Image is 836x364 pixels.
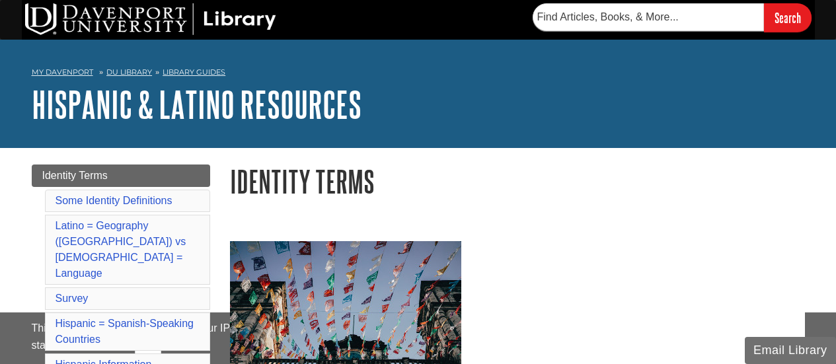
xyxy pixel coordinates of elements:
[533,3,812,32] form: Searches DU Library's articles, books, and more
[32,63,805,85] nav: breadcrumb
[56,220,186,279] a: Latino = Geography ([GEOGRAPHIC_DATA]) vs [DEMOGRAPHIC_DATA] = Language
[56,195,172,206] a: Some Identity Definitions
[533,3,764,31] input: Find Articles, Books, & More...
[230,164,805,198] h1: Identity Terms
[32,84,361,125] a: Hispanic & Latino Resources
[32,164,210,187] a: Identity Terms
[764,3,812,32] input: Search
[56,293,89,304] a: Survey
[42,170,108,181] span: Identity Terms
[745,337,836,364] button: Email Library
[25,3,276,35] img: DU Library
[56,318,194,345] a: Hispanic = Spanish-Speaking Countries
[163,67,225,77] a: Library Guides
[32,67,93,78] a: My Davenport
[106,67,152,77] a: DU Library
